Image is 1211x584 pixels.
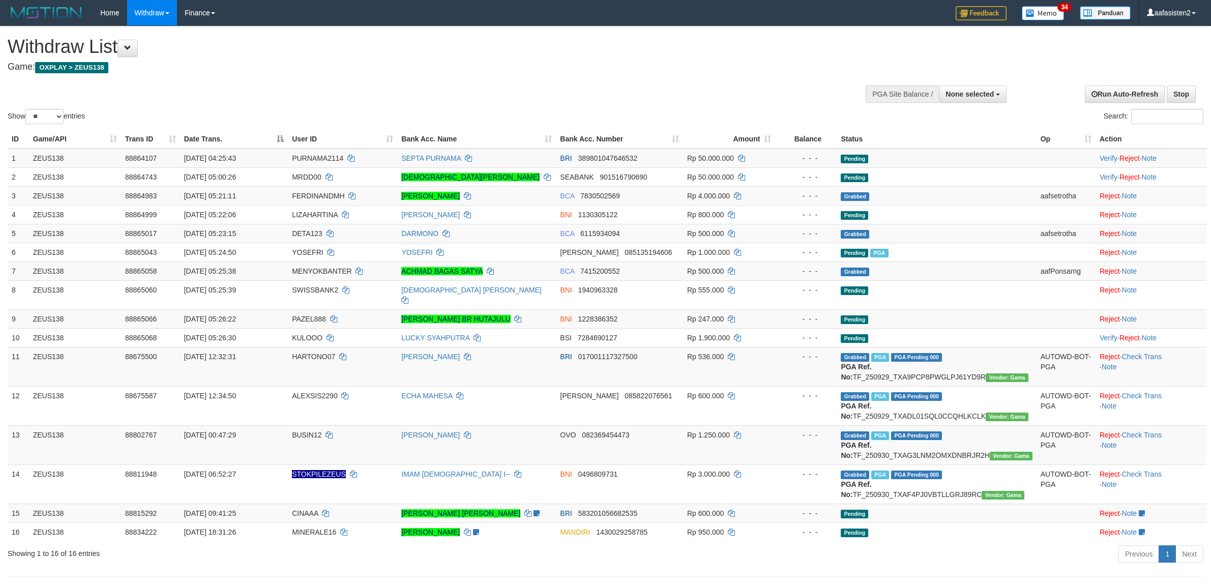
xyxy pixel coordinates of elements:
[841,173,868,182] span: Pending
[401,315,510,323] a: [PERSON_NAME] BR HUTAJULU
[401,392,452,400] a: ECHA MAHESA
[184,431,236,439] span: [DATE] 00:47:29
[578,470,617,478] span: Copy 0496809731 to clipboard
[837,347,1036,386] td: TF_250929_TXA9PCP8PWGLPJ61YD9R
[292,154,343,162] span: PURNAMA2114
[125,154,157,162] span: 88864107
[1096,504,1206,522] td: ·
[184,229,236,238] span: [DATE] 05:23:15
[1100,211,1120,219] a: Reject
[1122,431,1162,439] a: Check Trans
[871,353,889,362] span: Marked by aaftrukkakada
[939,85,1007,103] button: None selected
[560,286,572,294] span: BNI
[1122,392,1162,400] a: Check Trans
[687,248,730,256] span: Rp 1.000.000
[1100,229,1120,238] a: Reject
[29,280,121,309] td: ZEUS138
[121,130,180,149] th: Trans ID: activate to sort column ascending
[986,373,1028,382] span: Vendor URL: https://trx31.1velocity.biz
[580,267,620,275] span: Copy 7415200552 to clipboard
[779,191,833,201] div: - - -
[1037,224,1096,243] td: aafsetrotha
[29,328,121,347] td: ZEUS138
[779,314,833,324] div: - - -
[292,315,326,323] span: PAZEL888
[560,154,572,162] span: BRI
[866,85,939,103] div: PGA Site Balance /
[125,192,157,200] span: 88864983
[29,149,121,168] td: ZEUS138
[1096,130,1206,149] th: Action
[29,309,121,328] td: ZEUS138
[1119,334,1140,342] a: Reject
[687,431,730,439] span: Rp 1.250.000
[1102,441,1117,449] a: Note
[891,431,942,440] span: PGA Pending
[125,392,157,400] span: 88675587
[125,315,157,323] span: 88865066
[125,509,157,517] span: 88815292
[837,464,1036,504] td: TF_250930_TXAF4PJ0VBTLLGRJ89RC
[8,522,29,541] td: 16
[779,228,833,239] div: - - -
[687,392,724,400] span: Rp 600.000
[560,248,618,256] span: [PERSON_NAME]
[184,509,236,517] span: [DATE] 09:41:25
[1057,3,1071,12] span: 34
[125,229,157,238] span: 88865017
[560,392,618,400] span: [PERSON_NAME]
[125,431,157,439] span: 88802767
[687,154,734,162] span: Rp 50.000.000
[8,309,29,328] td: 9
[687,267,724,275] span: Rp 500.000
[292,509,318,517] span: CINAAA
[841,441,871,459] b: PGA Ref. No:
[1102,402,1117,410] a: Note
[8,386,29,425] td: 12
[29,386,121,425] td: ZEUS138
[292,392,338,400] span: ALEXSIS2290
[1122,248,1137,256] a: Note
[779,527,833,537] div: - - -
[1096,224,1206,243] td: ·
[292,173,321,181] span: MRDD00
[779,153,833,163] div: - - -
[1080,6,1131,20] img: panduan.png
[29,425,121,464] td: ZEUS138
[288,130,397,149] th: User ID: activate to sort column ascending
[871,431,889,440] span: Marked by aafsreyleap
[1037,464,1096,504] td: AUTOWD-BOT-PGA
[891,392,942,401] span: PGA Pending
[1100,431,1120,439] a: Reject
[29,243,121,261] td: ZEUS138
[1096,309,1206,328] td: ·
[1100,286,1120,294] a: Reject
[292,248,323,256] span: YOSEFRI
[687,173,734,181] span: Rp 50.000.000
[870,249,888,257] span: Marked by aafkaynarin
[125,528,157,536] span: 88834222
[1119,154,1140,162] a: Reject
[292,286,338,294] span: SWISSBANK2
[1122,286,1137,294] a: Note
[779,266,833,276] div: - - -
[560,470,572,478] span: BNI
[397,130,556,149] th: Bank Acc. Name: activate to sort column ascending
[1100,192,1120,200] a: Reject
[1100,470,1120,478] a: Reject
[29,167,121,186] td: ZEUS138
[1085,85,1165,103] a: Run Auto-Refresh
[1131,109,1203,124] input: Search:
[1096,205,1206,224] td: ·
[401,192,460,200] a: [PERSON_NAME]
[401,286,542,294] a: [DEMOGRAPHIC_DATA] [PERSON_NAME]
[1037,186,1096,205] td: aafsetrotha
[292,192,344,200] span: FERDINANDMH
[292,211,338,219] span: LIZAHARTINA
[1118,545,1159,563] a: Previous
[560,229,574,238] span: BCA
[401,154,461,162] a: SEPTA PURNAMA
[184,248,236,256] span: [DATE] 05:24:50
[1102,363,1117,371] a: Note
